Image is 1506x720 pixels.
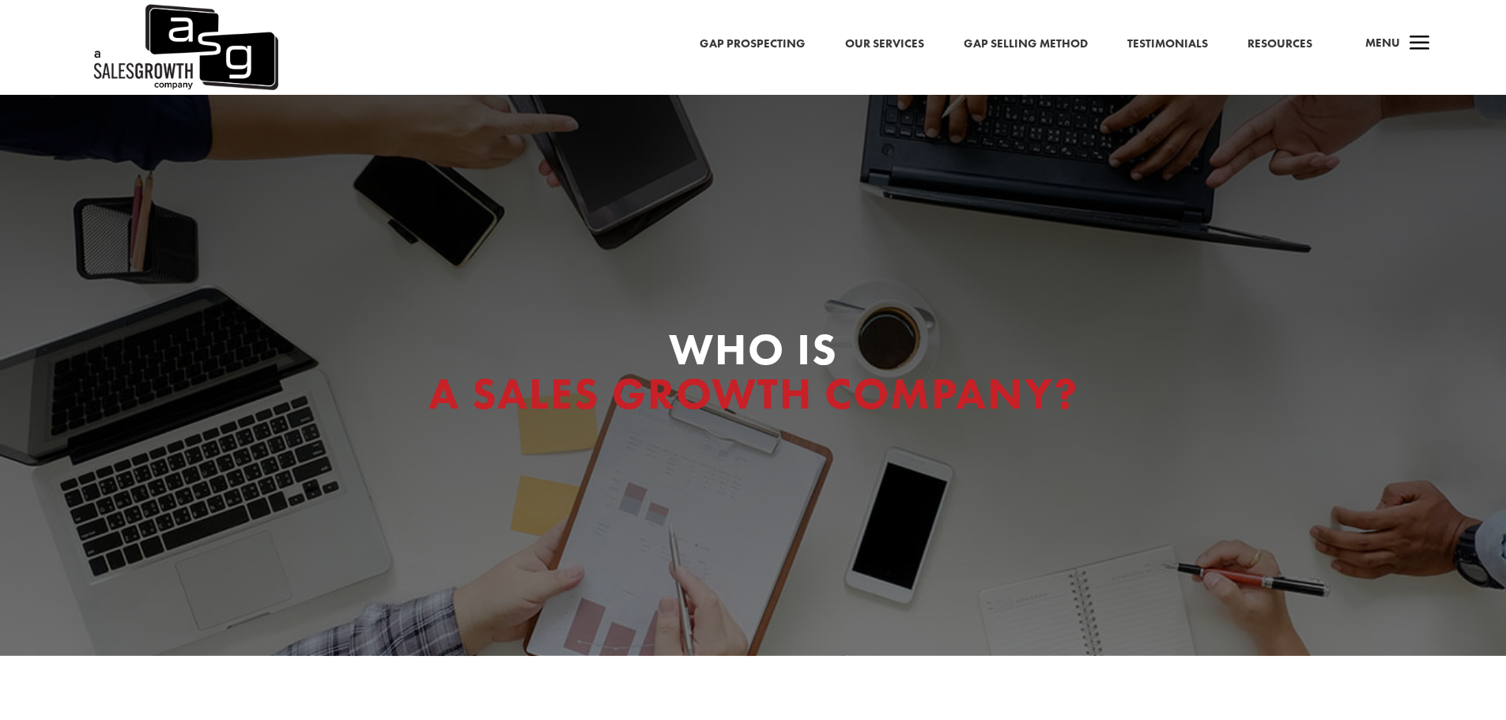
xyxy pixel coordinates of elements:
span: A Sales Growth Company? [428,365,1078,422]
h1: Who Is [326,327,1180,424]
a: Gap Prospecting [700,34,806,55]
a: Our Services [845,34,924,55]
a: Resources [1247,34,1312,55]
span: Menu [1365,35,1400,51]
span: a [1404,28,1436,60]
a: Gap Selling Method [964,34,1088,55]
a: Testimonials [1127,34,1208,55]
